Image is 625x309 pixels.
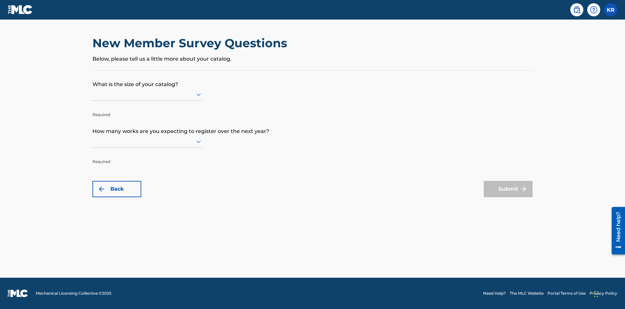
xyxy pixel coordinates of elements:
a: Portal Terms of Use [548,290,586,296]
button: Back [92,181,141,197]
img: logo [8,289,28,297]
p: How many works are you expecting to register over the next year? [92,118,533,135]
p: Required [92,102,202,118]
p: Below, please tell us a little more about your catalog. [92,55,533,63]
a: The MLC Website [510,290,544,296]
div: Help [587,3,600,16]
iframe: Resource Center [607,204,625,258]
div: User Menu [604,3,617,16]
img: 7ee5dd4eb1f8a8e3ef2f.svg [98,185,105,193]
a: Need Help? [483,290,506,296]
a: Public Search [570,3,583,16]
a: Privacy Policy [590,290,617,296]
span: Mechanical Licensing Collective © 2025 [36,290,111,296]
p: Required [92,149,202,165]
p: What is the size of your catalog? [92,71,533,88]
img: search [573,6,581,14]
img: MLC Logo [8,5,33,14]
div: Drag [594,284,598,304]
iframe: Chat Widget [592,278,625,309]
img: help [590,6,598,14]
h2: New Member Survey Questions [92,36,290,51]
